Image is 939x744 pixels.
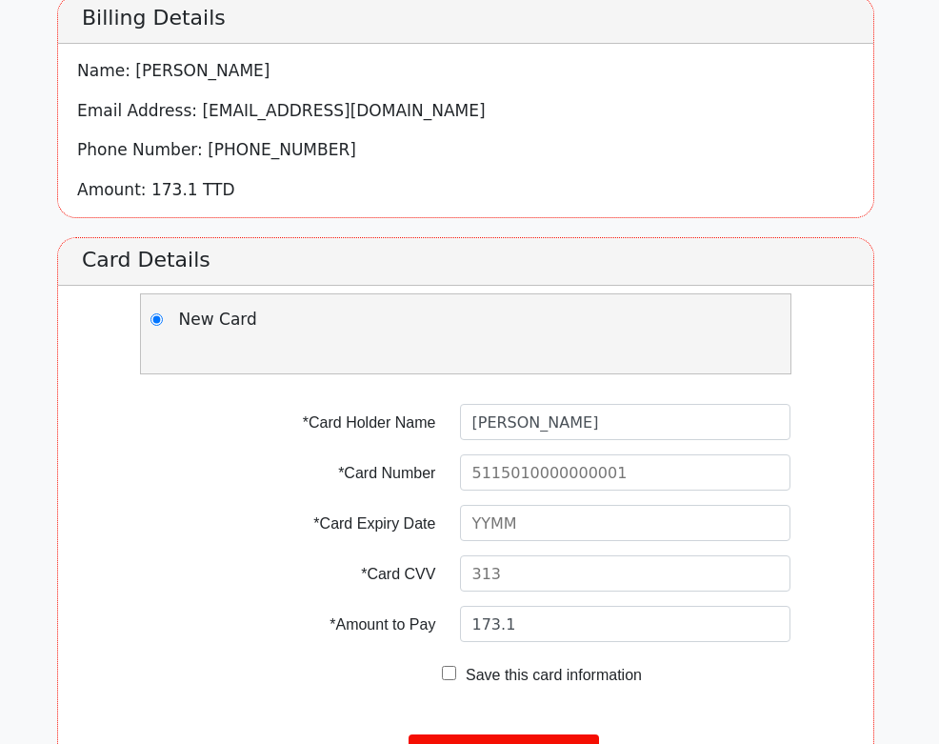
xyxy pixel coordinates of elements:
h2: Card Details [58,238,873,286]
input: YYMM [460,505,791,541]
label: *Amount to Pay [292,613,435,636]
label: *Card Holder Name [292,412,435,434]
input: John Doe [460,404,791,440]
p: Amount: 173.1 TTD [77,178,873,203]
input: 5115010000000001 [460,454,791,491]
p: Email Address: [EMAIL_ADDRESS][DOMAIN_NAME] [77,99,873,124]
label: *Card Expiry Date [292,513,435,535]
p: Phone Number: [PHONE_NUMBER] [77,138,873,163]
label: Save this card information [461,664,642,687]
label: *Card CVV [292,563,435,586]
p: Name: [PERSON_NAME] [77,59,873,84]
label: *Card Number [292,462,435,485]
input: 313 [460,555,791,592]
input: 1.00 [460,606,791,642]
p: New Card [179,308,466,332]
